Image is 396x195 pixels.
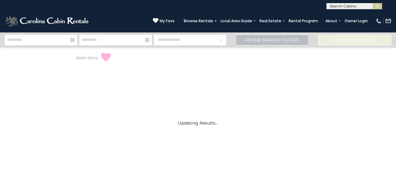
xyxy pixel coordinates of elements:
a: About [322,17,340,25]
a: Owner Login [342,17,371,25]
a: Local Area Guide [217,17,255,25]
img: phone-regular-white.png [376,18,382,24]
a: Rental Program [286,17,321,25]
span: My Favs [160,18,174,24]
img: mail-regular-white.png [385,18,391,24]
img: White-1-2.png [5,15,90,27]
a: Browse Rentals [181,17,216,25]
a: My Favs [153,18,174,24]
a: Real Estate [256,17,284,25]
